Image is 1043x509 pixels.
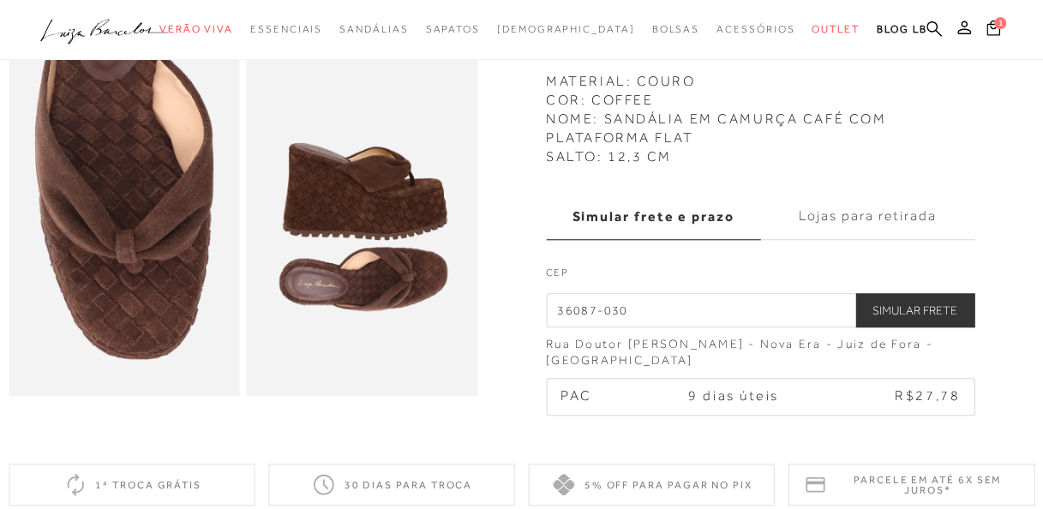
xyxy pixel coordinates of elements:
span: Acessórios [716,23,794,35]
label: CEP [546,265,974,289]
a: categoryNavScreenReaderText [339,14,408,45]
div: Parcele em até 6x sem juros* [788,464,1034,506]
span: 9 dias úteis [688,388,779,404]
img: image [9,50,240,396]
a: categoryNavScreenReaderText [651,14,699,45]
a: categoryNavScreenReaderText [250,14,322,45]
span: PAC [560,388,592,404]
a: BLOG LB [877,14,926,45]
a: noSubCategoriesText [497,14,635,45]
label: Lojas para retirada [760,194,974,240]
div: Rua Doutor [PERSON_NAME] - Nova Era - Juiz de Fora - [GEOGRAPHIC_DATA] [546,336,974,369]
span: R$27,78 [895,388,960,404]
button: Simular Frete [855,293,974,327]
span: Sandálias [339,23,408,35]
label: Simular frete e prazo [546,194,760,240]
span: Bolsas [651,23,699,35]
a: categoryNavScreenReaderText [812,14,860,45]
div: 1ª troca grátis [9,464,255,506]
a: categoryNavScreenReaderText [425,14,479,45]
span: [DEMOGRAPHIC_DATA] [497,23,635,35]
a: categoryNavScreenReaderText [159,14,233,45]
span: BLOG LB [877,23,926,35]
span: Verão Viva [159,23,233,35]
span: Essenciais [250,23,322,35]
div: 5% off para pagar no PIX [529,464,775,506]
div: 30 dias para troca [268,464,514,506]
button: 1 [981,19,1005,42]
div: MATERIAL: COURO COR: COFFEE NOME: SANDÁLIA EM CAMURÇA CAFÉ COM PLATAFORMA FLAT SALTO: 12,3 CM [546,63,974,166]
span: Sapatos [425,23,479,35]
span: Outlet [812,23,860,35]
input: CEP [546,293,974,327]
span: 1 [994,17,1006,29]
img: image [247,50,478,396]
a: categoryNavScreenReaderText [716,14,794,45]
